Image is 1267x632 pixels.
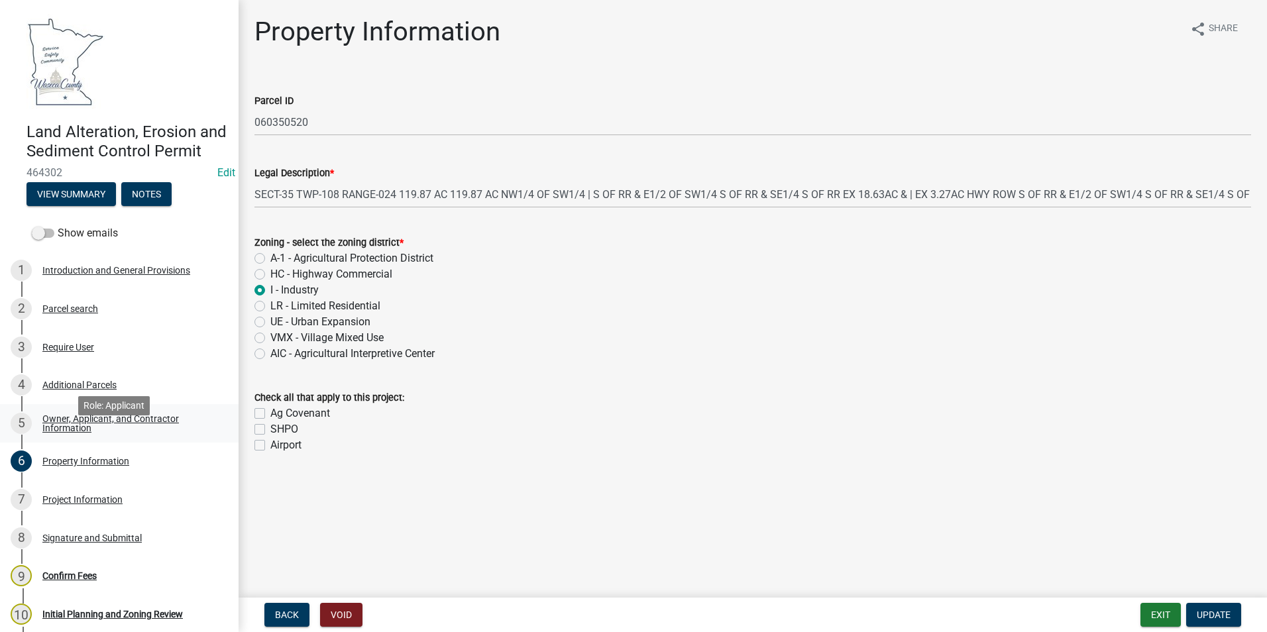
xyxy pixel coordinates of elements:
[42,414,217,433] div: Owner, Applicant, and Contractor Information
[217,166,235,179] wm-modal-confirm: Edit Application Number
[270,421,298,437] label: SHPO
[42,495,123,504] div: Project Information
[1140,603,1181,627] button: Exit
[32,225,118,241] label: Show emails
[270,266,392,282] label: HC - Highway Commercial
[270,298,380,314] label: LR - Limited Residential
[11,527,32,549] div: 8
[275,609,299,620] span: Back
[254,97,294,106] label: Parcel ID
[78,396,150,415] div: Role: Applicant
[42,533,142,543] div: Signature and Submittal
[27,182,116,206] button: View Summary
[264,603,309,627] button: Back
[121,189,172,200] wm-modal-confirm: Notes
[270,405,330,421] label: Ag Covenant
[42,342,94,352] div: Require User
[254,16,500,48] h1: Property Information
[27,189,116,200] wm-modal-confirm: Summary
[11,489,32,510] div: 7
[27,123,228,161] h4: Land Alteration, Erosion and Sediment Control Permit
[320,603,362,627] button: Void
[27,166,212,179] span: 464302
[42,266,190,275] div: Introduction and General Provisions
[1186,603,1241,627] button: Update
[11,374,32,395] div: 4
[11,604,32,625] div: 10
[1180,16,1248,42] button: shareShare
[270,437,302,453] label: Airport
[42,571,97,580] div: Confirm Fees
[270,346,435,362] label: AIC - Agricultural Interpretive Center
[270,330,384,346] label: VMX - Village Mixed Use
[27,14,105,109] img: Waseca County, Minnesota
[254,394,404,403] label: Check all that apply to this project:
[270,314,370,330] label: UE - Urban Expansion
[11,565,32,586] div: 9
[254,238,404,248] label: Zoning - select the zoning district
[1209,21,1238,37] span: Share
[270,282,319,298] label: I - Industry
[11,337,32,358] div: 3
[42,380,117,390] div: Additional Parcels
[11,260,32,281] div: 1
[42,609,183,619] div: Initial Planning and Zoning Review
[42,456,129,466] div: Property Information
[11,450,32,472] div: 6
[121,182,172,206] button: Notes
[11,413,32,434] div: 5
[11,298,32,319] div: 2
[217,166,235,179] a: Edit
[254,169,334,178] label: Legal Description
[1190,21,1206,37] i: share
[42,304,98,313] div: Parcel search
[270,250,433,266] label: A-1 - Agricultural Protection District
[1197,609,1231,620] span: Update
